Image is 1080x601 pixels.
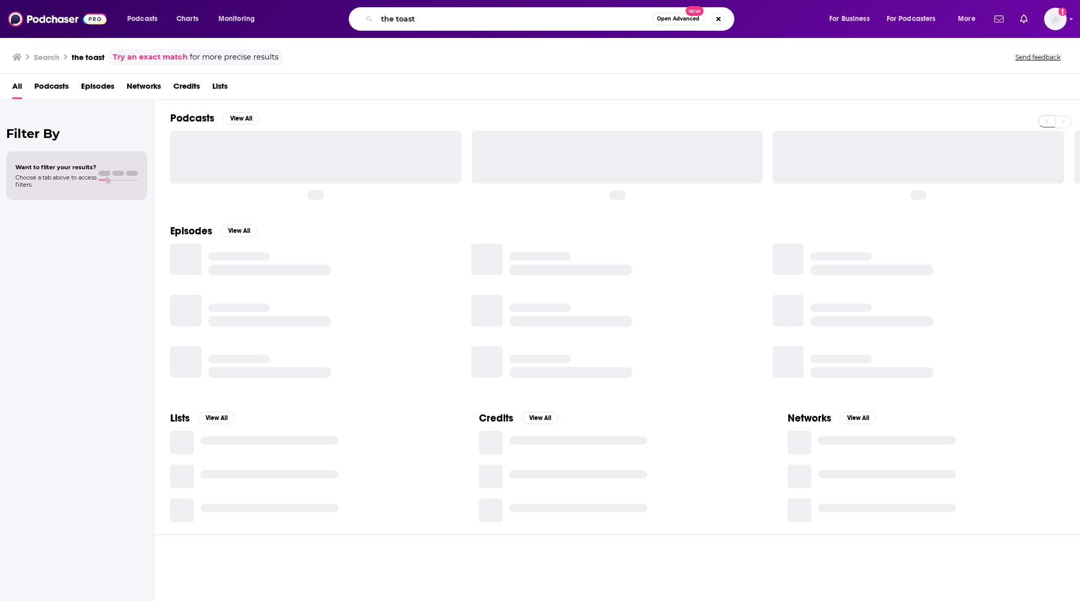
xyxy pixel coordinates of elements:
a: PodcastsView All [170,112,259,125]
a: Episodes [81,78,114,99]
span: For Podcasters [887,12,936,26]
button: open menu [880,11,951,27]
button: Show profile menu [1044,8,1067,30]
a: Lists [212,78,228,99]
a: Networks [127,78,161,99]
button: open menu [951,11,988,27]
h2: Podcasts [170,112,214,125]
button: View All [221,225,257,237]
a: CreditsView All [479,412,558,425]
button: open menu [822,11,883,27]
a: EpisodesView All [170,225,257,237]
h2: Lists [170,412,190,425]
a: NetworksView All [788,412,876,425]
span: For Business [829,12,870,26]
button: open menu [211,11,268,27]
span: Choose a tab above to access filters. [15,174,96,188]
button: open menu [120,11,171,27]
h3: the toast [72,52,105,62]
span: New [686,6,704,16]
a: Charts [170,11,205,27]
div: Search podcasts, credits, & more... [358,7,744,31]
h2: Credits [479,412,513,425]
button: View All [198,412,235,424]
a: Show notifications dropdown [990,10,1008,28]
input: Search podcasts, credits, & more... [377,11,652,27]
button: Open AdvancedNew [652,13,704,25]
h2: Filter By [6,126,147,141]
a: Credits [173,78,200,99]
span: Open Advanced [657,16,699,22]
a: Show notifications dropdown [1016,10,1032,28]
button: Send feedback [1012,53,1064,62]
a: Try an exact match [113,51,188,63]
span: More [958,12,975,26]
h2: Networks [788,412,831,425]
img: User Profile [1044,8,1067,30]
span: Logged in as angelahattar [1044,8,1067,30]
h2: Episodes [170,225,212,237]
img: Podchaser - Follow, Share and Rate Podcasts [8,9,107,29]
button: View All [522,412,558,424]
svg: Add a profile image [1058,8,1067,16]
span: Podcasts [127,12,157,26]
span: Charts [176,12,198,26]
span: for more precise results [190,51,278,63]
h3: Search [34,52,59,62]
span: Want to filter your results? [15,164,96,171]
button: View All [839,412,876,424]
a: All [12,78,22,99]
span: Monitoring [218,12,255,26]
a: Podcasts [34,78,69,99]
a: ListsView All [170,412,235,425]
button: View All [223,112,259,125]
